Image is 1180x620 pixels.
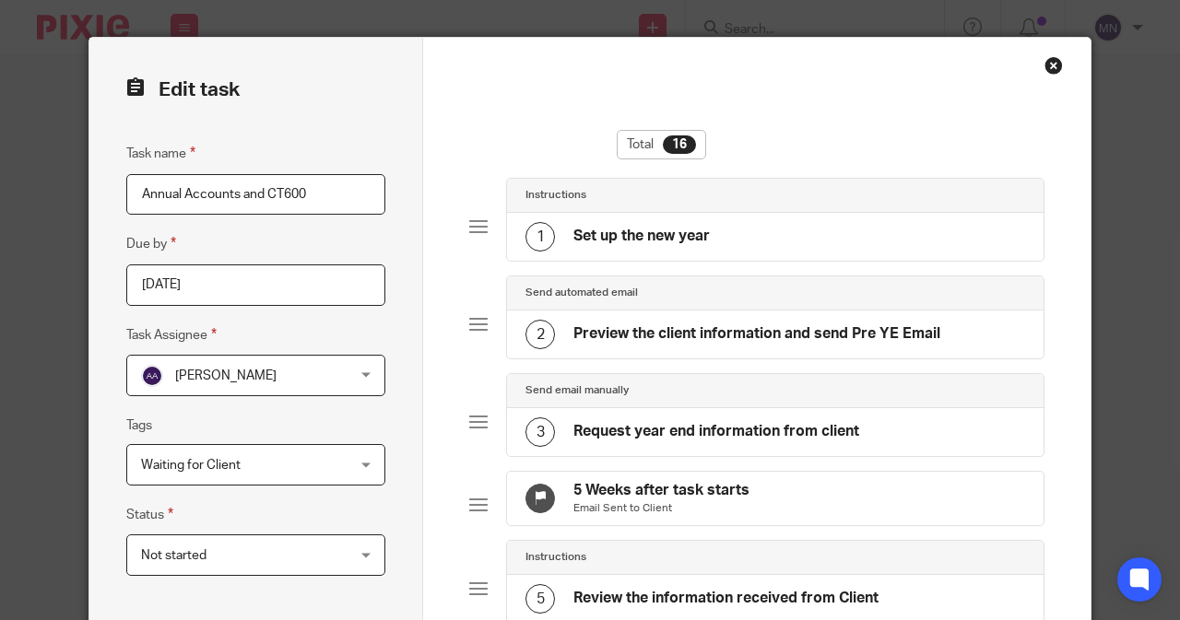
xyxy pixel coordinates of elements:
[573,422,859,441] h4: Request year end information from client
[141,459,241,472] span: Waiting for Client
[573,227,710,246] h4: Set up the new year
[617,130,706,159] div: Total
[126,324,217,345] label: Task Assignee
[525,584,555,614] div: 5
[175,369,277,382] span: [PERSON_NAME]
[141,549,206,562] span: Not started
[525,417,555,447] div: 3
[525,286,638,300] h4: Send automated email
[126,143,195,164] label: Task name
[126,504,173,525] label: Status
[126,264,385,306] input: Pick a date
[525,188,586,203] h4: Instructions
[126,416,152,435] label: Tags
[525,320,555,349] div: 2
[141,365,163,387] img: svg%3E
[573,589,879,608] h4: Review the information received from Client
[126,233,176,254] label: Due by
[573,481,749,500] h4: 5 Weeks after task starts
[525,550,586,565] h4: Instructions
[525,383,629,398] h4: Send email manually
[663,135,696,154] div: 16
[525,222,555,252] div: 1
[573,501,749,516] p: Email Sent to Client
[573,324,940,344] h4: Preview the client information and send Pre YE Email
[1044,56,1063,75] div: Close this dialog window
[126,75,385,106] h2: Edit task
